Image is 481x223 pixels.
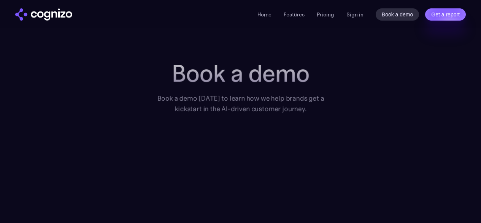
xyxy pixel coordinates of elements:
a: Features [284,11,305,18]
h1: Book a demo [146,60,334,87]
a: Home [257,11,271,18]
a: Get a report [425,8,466,21]
a: Sign in [346,10,364,19]
div: Book a demo [DATE] to learn how we help brands get a kickstart in the AI-driven customer journey. [146,93,334,114]
a: Pricing [317,11,334,18]
img: cognizo logo [15,8,72,21]
a: home [15,8,72,21]
a: Book a demo [376,8,419,21]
